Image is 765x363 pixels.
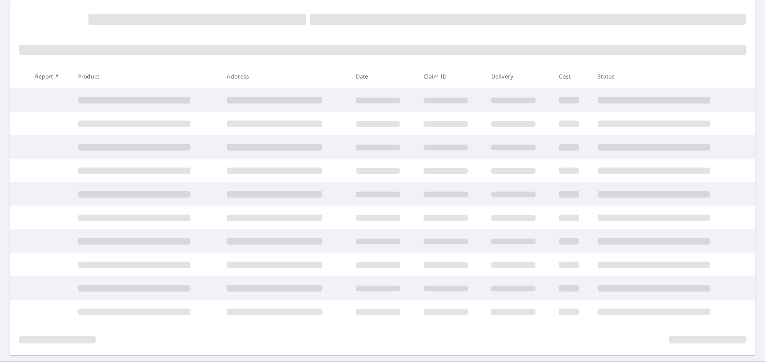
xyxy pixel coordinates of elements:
[485,65,553,88] th: Delivery
[591,65,740,88] th: Status
[72,65,220,88] th: Product
[417,65,485,88] th: Claim ID
[349,65,417,88] th: Date
[220,65,349,88] th: Address
[29,65,72,88] th: Report #
[553,65,592,88] th: Cost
